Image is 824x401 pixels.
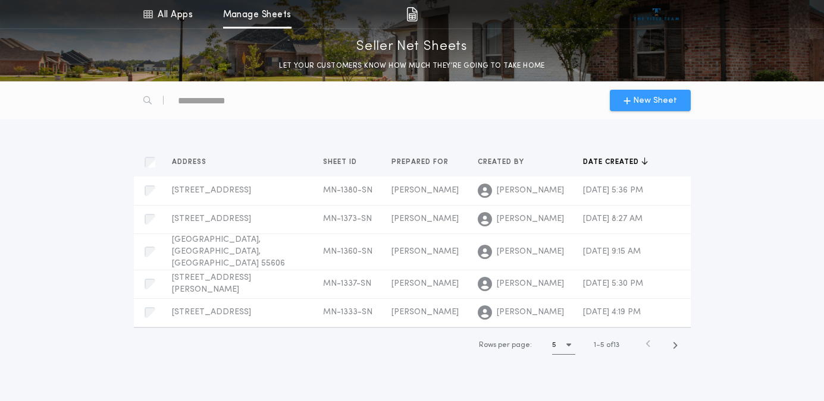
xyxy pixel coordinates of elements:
span: [PERSON_NAME] [497,278,564,290]
span: [PERSON_NAME] [391,247,459,256]
span: 5 [600,342,604,349]
span: 1 [594,342,596,349]
button: 5 [552,336,575,355]
span: MN-1373-SN [323,214,372,223]
button: Address [172,156,215,168]
img: vs-icon [634,8,679,20]
img: img [406,7,418,21]
span: [PERSON_NAME] [497,246,564,258]
span: [PERSON_NAME] [391,186,459,195]
span: [PERSON_NAME] [391,214,459,223]
span: MN-1380-SN [323,186,372,195]
span: MN-1333-SN [323,308,372,317]
span: [PERSON_NAME] [497,213,564,225]
span: [DATE] 5:36 PM [583,186,643,195]
button: Created by [478,156,533,168]
span: MN-1360-SN [323,247,372,256]
span: of 13 [606,340,619,351]
span: [PERSON_NAME] [391,308,459,317]
p: LET YOUR CUSTOMERS KNOW HOW MUCH THEY’RE GOING TO TAKE HOME [279,60,545,72]
button: Sheet ID [323,156,366,168]
span: Date created [583,157,641,167]
span: Prepared for [391,157,451,167]
span: [GEOGRAPHIC_DATA], [GEOGRAPHIC_DATA], [GEOGRAPHIC_DATA] 55606 [172,235,285,268]
h1: 5 [552,339,556,351]
span: Sheet ID [323,157,359,167]
span: MN-1337-SN [323,279,371,288]
span: [DATE] 8:27 AM [583,214,643,223]
p: Seller Net Sheets [356,37,468,56]
span: Rows per page: [479,342,532,349]
span: [PERSON_NAME] [497,307,564,318]
span: Address [172,157,209,167]
span: Created by [478,157,527,167]
span: [STREET_ADDRESS][PERSON_NAME] [172,273,251,294]
span: [PERSON_NAME] [497,185,564,197]
span: [DATE] 9:15 AM [583,247,641,256]
span: [DATE] 5:30 PM [583,279,643,288]
span: [PERSON_NAME] [391,279,459,288]
button: Date created [583,156,648,168]
span: New Sheet [633,94,677,107]
button: New Sheet [610,90,691,111]
span: [DATE] 4:19 PM [583,308,641,317]
span: [STREET_ADDRESS] [172,214,251,223]
span: [STREET_ADDRESS] [172,186,251,195]
span: [STREET_ADDRESS] [172,308,251,317]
